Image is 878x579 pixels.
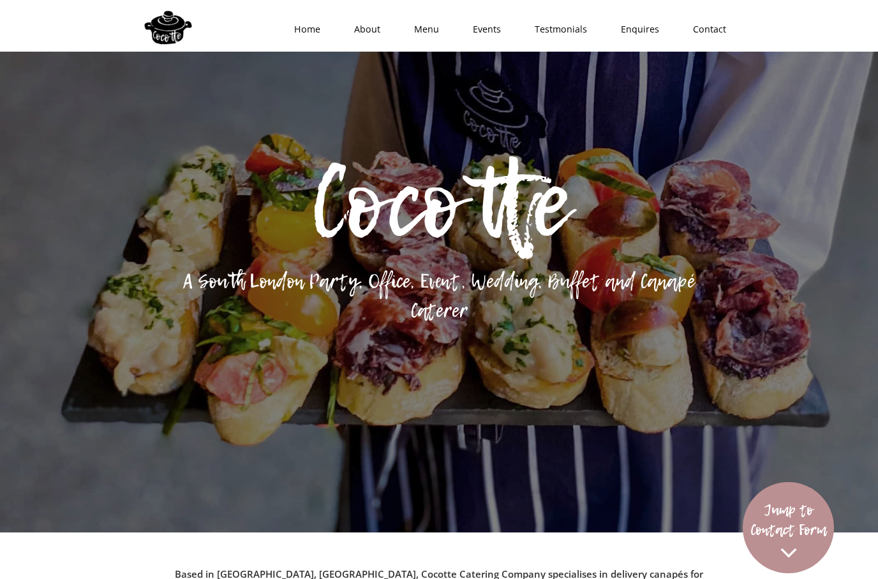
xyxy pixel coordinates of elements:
a: Home [273,10,333,48]
a: Enquires [600,10,672,48]
a: Events [452,10,514,48]
a: About [333,10,393,48]
a: Contact [672,10,739,48]
a: Menu [393,10,452,48]
a: Testmonials [514,10,600,48]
